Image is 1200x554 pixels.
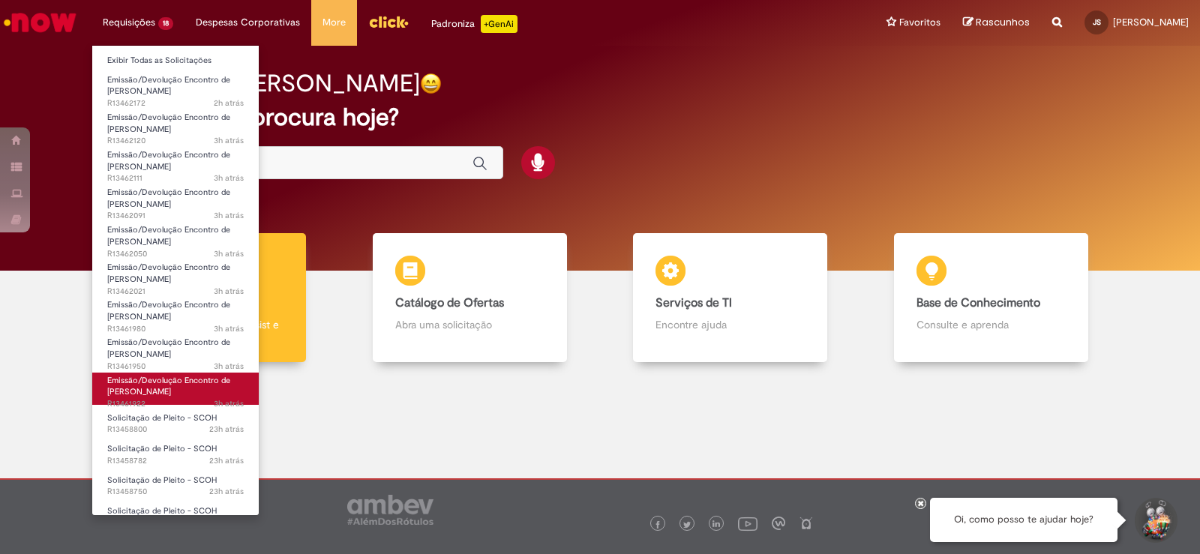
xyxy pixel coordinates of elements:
[107,172,244,184] span: R13462111
[683,521,691,529] img: logo_footer_twitter.png
[916,317,1066,332] p: Consulte e aprenda
[107,149,230,172] span: Emissão/Devolução Encontro de [PERSON_NAME]
[712,520,720,529] img: logo_footer_linkedin.png
[92,72,259,104] a: Aberto R13462172 : Emissão/Devolução Encontro de Contas Fornecedor
[368,10,409,33] img: click_logo_yellow_360x200.png
[655,317,805,332] p: Encontre ajuda
[214,323,244,334] time: 29/08/2025 11:46:02
[1113,16,1189,28] span: [PERSON_NAME]
[92,472,259,500] a: Aberto R13458750 : Solicitação de Pleito - SCOH
[395,317,544,332] p: Abra uma solicitação
[92,373,259,405] a: Aberto R13461922 : Emissão/Devolução Encontro de Contas Fornecedor
[420,73,442,94] img: happy-face.png
[976,15,1030,29] span: Rascunhos
[92,147,259,179] a: Aberto R13462111 : Emissão/Devolução Encontro de Contas Fornecedor
[209,424,244,435] time: 28/08/2025 15:43:21
[107,505,217,517] span: Solicitação de Pleito - SCOH
[214,210,244,221] time: 29/08/2025 12:03:35
[209,486,244,497] time: 28/08/2025 15:36:59
[92,52,259,69] a: Exibir Todas as Solicitações
[107,74,230,97] span: Emissão/Devolução Encontro de [PERSON_NAME]
[107,443,217,454] span: Solicitação de Pleito - SCOH
[772,517,785,530] img: logo_footer_workplace.png
[1132,498,1177,543] button: Iniciar Conversa de Suporte
[214,248,244,259] span: 3h atrás
[92,184,259,217] a: Aberto R13462091 : Emissão/Devolução Encontro de Contas Fornecedor
[1093,17,1101,27] span: JS
[107,112,230,135] span: Emissão/Devolução Encontro de [PERSON_NAME]
[600,233,861,363] a: Serviços de TI Encontre ajuda
[214,97,244,109] span: 2h atrás
[92,109,259,142] a: Aberto R13462120 : Emissão/Devolução Encontro de Contas Fornecedor
[214,135,244,146] span: 3h atrás
[116,104,1084,130] h2: O que você procura hoje?
[655,295,732,310] b: Serviços de TI
[107,424,244,436] span: R13458800
[92,503,259,531] a: Aberto R13458670 : Solicitação de Pleito - SCOH
[347,495,433,525] img: logo_footer_ambev_rotulo_gray.png
[214,286,244,297] time: 29/08/2025 11:51:44
[107,398,244,410] span: R13461922
[103,15,155,30] span: Requisições
[340,233,601,363] a: Catálogo de Ofertas Abra uma solicitação
[107,262,230,285] span: Emissão/Devolução Encontro de [PERSON_NAME]
[107,135,244,147] span: R13462120
[431,15,517,33] div: Padroniza
[91,45,259,516] ul: Requisições
[654,521,661,529] img: logo_footer_facebook.png
[322,15,346,30] span: More
[214,248,244,259] time: 29/08/2025 11:56:40
[107,412,217,424] span: Solicitação de Pleito - SCOH
[214,172,244,184] span: 3h atrás
[107,299,230,322] span: Emissão/Devolução Encontro de [PERSON_NAME]
[209,424,244,435] span: 23h atrás
[799,517,813,530] img: logo_footer_naosei.png
[214,286,244,297] span: 3h atrás
[107,375,230,398] span: Emissão/Devolução Encontro de [PERSON_NAME]
[738,514,757,533] img: logo_footer_youtube.png
[214,323,244,334] span: 3h atrás
[214,97,244,109] time: 29/08/2025 12:25:05
[214,398,244,409] span: 3h atrás
[116,70,420,97] h2: Boa tarde, [PERSON_NAME]
[92,410,259,438] a: Aberto R13458800 : Solicitação de Pleito - SCOH
[107,486,244,498] span: R13458750
[92,259,259,292] a: Aberto R13462021 : Emissão/Devolução Encontro de Contas Fornecedor
[79,233,340,363] a: Tirar dúvidas Tirar dúvidas com Lupi Assist e Gen Ai
[214,398,244,409] time: 29/08/2025 11:37:46
[107,286,244,298] span: R13462021
[899,15,940,30] span: Favoritos
[107,97,244,109] span: R13462172
[214,361,244,372] span: 3h atrás
[107,210,244,222] span: R13462091
[209,486,244,497] span: 23h atrás
[158,17,173,30] span: 18
[209,455,244,466] time: 28/08/2025 15:40:58
[107,455,244,467] span: R13458782
[92,297,259,329] a: Aberto R13461980 : Emissão/Devolução Encontro de Contas Fornecedor
[214,210,244,221] span: 3h atrás
[214,361,244,372] time: 29/08/2025 11:41:51
[92,222,259,254] a: Aberto R13462050 : Emissão/Devolução Encontro de Contas Fornecedor
[107,361,244,373] span: R13461950
[107,475,217,486] span: Solicitação de Pleito - SCOH
[861,233,1122,363] a: Base de Conhecimento Consulte e aprenda
[107,224,230,247] span: Emissão/Devolução Encontro de [PERSON_NAME]
[107,248,244,260] span: R13462050
[92,334,259,367] a: Aberto R13461950 : Emissão/Devolução Encontro de Contas Fornecedor
[92,441,259,469] a: Aberto R13458782 : Solicitação de Pleito - SCOH
[107,337,230,360] span: Emissão/Devolução Encontro de [PERSON_NAME]
[1,7,79,37] img: ServiceNow
[214,172,244,184] time: 29/08/2025 12:07:07
[395,295,504,310] b: Catálogo de Ofertas
[209,455,244,466] span: 23h atrás
[963,16,1030,30] a: Rascunhos
[481,15,517,33] p: +GenAi
[930,498,1117,542] div: Oi, como posso te ajudar hoje?
[196,15,300,30] span: Despesas Corporativas
[916,295,1040,310] b: Base de Conhecimento
[107,323,244,335] span: R13461980
[214,135,244,146] time: 29/08/2025 12:10:57
[107,187,230,210] span: Emissão/Devolução Encontro de [PERSON_NAME]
